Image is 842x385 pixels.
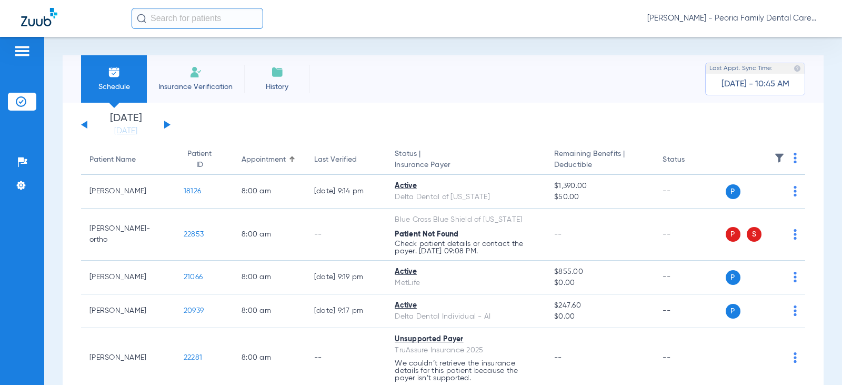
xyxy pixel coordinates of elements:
div: Unsupported Payer [395,334,537,345]
span: 22853 [184,231,204,238]
td: [PERSON_NAME] [81,261,175,294]
span: 20939 [184,307,204,314]
img: group-dot-blue.svg [794,229,797,240]
span: $50.00 [554,192,646,203]
span: P [726,304,740,319]
span: [PERSON_NAME] - Peoria Family Dental Care [647,13,821,24]
td: [DATE] 9:14 PM [306,175,387,209]
span: Last Appt. Sync Time: [709,63,773,74]
div: Patient ID [184,149,225,171]
img: group-dot-blue.svg [794,305,797,316]
td: -- [654,175,725,209]
div: Active [395,181,537,192]
div: Patient Name [89,154,136,165]
span: 21066 [184,273,203,281]
span: $0.00 [554,278,646,289]
span: $247.60 [554,300,646,311]
span: [DATE] - 10:45 AM [721,79,789,90]
img: Zuub Logo [21,8,57,26]
td: [PERSON_NAME]-ortho [81,209,175,261]
div: Blue Cross Blue Shield of [US_STATE] [395,214,537,225]
span: Schedule [89,82,139,92]
div: Appointment [242,154,297,165]
span: History [252,82,302,92]
td: [PERSON_NAME] [81,175,175,209]
span: S [747,227,761,242]
span: $855.00 [554,266,646,278]
span: -- [554,231,562,238]
img: History [271,66,284,78]
td: -- [654,294,725,328]
th: Status [654,145,725,175]
span: Insurance Verification [155,82,236,92]
img: group-dot-blue.svg [794,186,797,196]
span: $0.00 [554,311,646,322]
td: 8:00 AM [233,209,306,261]
span: Insurance Payer [395,160,537,171]
div: Last Verified [314,154,378,165]
span: Deductible [554,160,646,171]
div: Patient Name [89,154,167,165]
div: Patient ID [184,149,215,171]
span: Patient Not Found [395,231,458,238]
span: P [726,270,740,285]
div: Delta Dental Individual - AI [395,311,537,322]
th: Status | [386,145,546,175]
th: Remaining Benefits | [546,145,654,175]
img: group-dot-blue.svg [794,352,797,363]
span: $1,390.00 [554,181,646,192]
td: 8:00 AM [233,175,306,209]
td: -- [306,209,387,261]
td: -- [654,261,725,294]
img: group-dot-blue.svg [794,153,797,163]
span: P [726,227,740,242]
p: Check patient details or contact the payer. [DATE] 09:08 PM. [395,240,537,255]
td: [DATE] 9:17 PM [306,294,387,328]
div: Appointment [242,154,286,165]
div: Last Verified [314,154,357,165]
span: 18126 [184,187,201,195]
img: filter.svg [774,153,785,163]
p: We couldn’t retrieve the insurance details for this patient because the payer isn’t supported. [395,360,537,382]
span: -- [554,354,562,361]
td: [DATE] 9:19 PM [306,261,387,294]
div: TruAssure Insurance 2025 [395,345,537,356]
span: 22281 [184,354,202,361]
td: 8:00 AM [233,261,306,294]
input: Search for patients [132,8,263,29]
li: [DATE] [94,113,157,136]
img: hamburger-icon [14,45,31,57]
div: Active [395,300,537,311]
td: 8:00 AM [233,294,306,328]
img: last sync help info [794,65,801,72]
td: -- [654,209,725,261]
td: [PERSON_NAME] [81,294,175,328]
a: [DATE] [94,126,157,136]
img: Schedule [108,66,121,78]
div: Delta Dental of [US_STATE] [395,192,537,203]
img: group-dot-blue.svg [794,272,797,282]
img: Search Icon [137,14,146,23]
img: Manual Insurance Verification [189,66,202,78]
span: P [726,184,740,199]
div: MetLife [395,278,537,289]
div: Active [395,266,537,278]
